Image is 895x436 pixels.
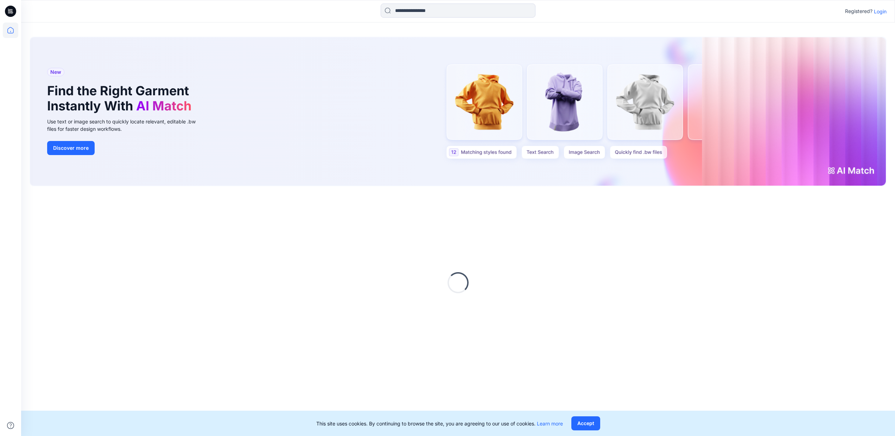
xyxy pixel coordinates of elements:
[47,83,195,114] h1: Find the Right Garment Instantly With
[47,118,205,133] div: Use text or image search to quickly locate relevant, editable .bw files for faster design workflows.
[845,7,872,15] p: Registered?
[50,68,61,76] span: New
[47,141,95,155] button: Discover more
[537,421,563,427] a: Learn more
[316,420,563,427] p: This site uses cookies. By continuing to browse the site, you are agreeing to our use of cookies.
[571,416,600,430] button: Accept
[136,98,191,114] span: AI Match
[874,8,887,15] p: Login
